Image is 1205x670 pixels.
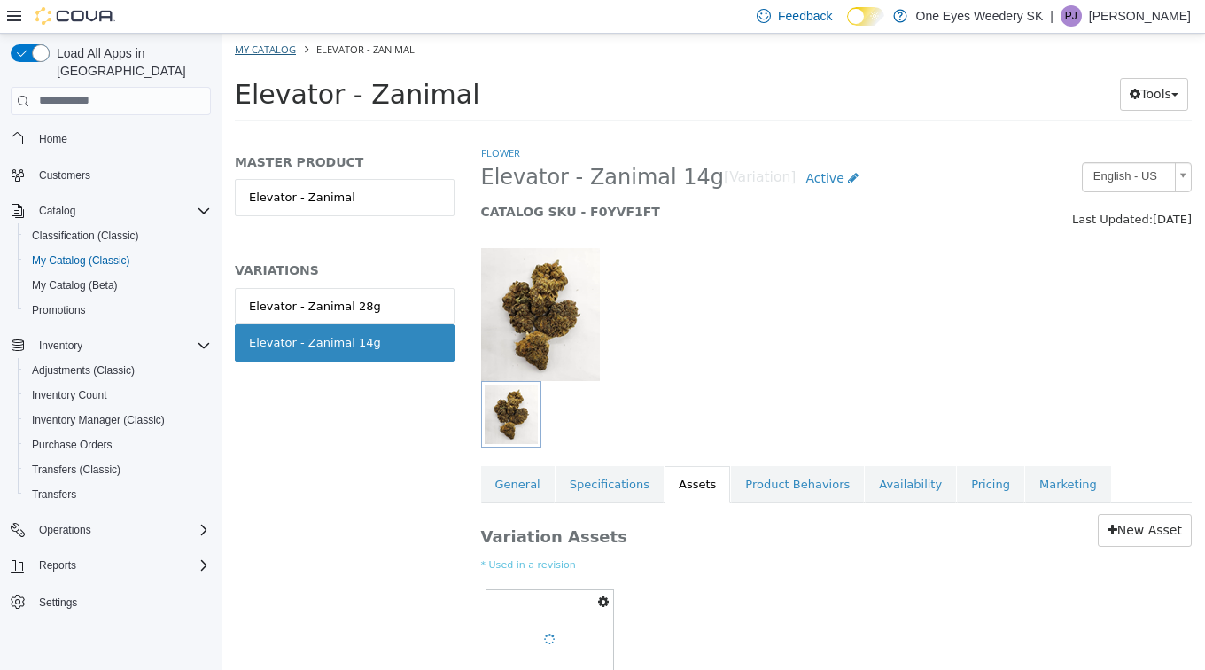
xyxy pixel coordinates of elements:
button: Transfers [18,482,218,507]
small: [Variation] [502,137,574,152]
span: Home [32,128,211,150]
div: Elevator - Zanimal 14g [27,300,159,318]
span: Transfers (Classic) [32,463,120,477]
span: Active [584,137,622,152]
a: English - US [860,129,970,159]
span: Promotions [32,303,86,317]
span: Reports [39,558,76,573]
a: Promotions [25,300,93,321]
nav: Complex example [11,119,211,661]
p: One Eyes Weedery SK [916,5,1044,27]
a: Inventory Count [25,385,114,406]
button: Reports [32,555,83,576]
button: Classification (Classic) [18,223,218,248]
img: 150 [260,214,378,347]
p: | [1050,5,1053,27]
span: Elevator - Zanimal [13,45,258,76]
input: Dark Mode [847,7,884,26]
span: Elevator - Zanimal [95,9,193,22]
span: Settings [39,596,77,610]
span: Adjustments (Classic) [32,363,135,378]
span: Inventory Count [32,388,107,402]
a: Transfers [25,484,83,505]
span: Transfers (Classic) [25,459,211,480]
a: Classification (Classic) [25,225,146,246]
h5: CATALOG SKU - F0YVF1FT [260,170,786,186]
button: Inventory Count [18,383,218,408]
span: [DATE] [931,179,970,192]
button: Operations [32,519,98,541]
a: Availability [643,432,735,470]
button: My Catalog (Beta) [18,273,218,298]
a: New Asset [876,480,970,513]
span: Home [39,132,67,146]
a: Pricing [735,432,803,470]
a: General [260,432,333,470]
small: * Used in a revision [260,525,971,540]
span: Classification (Classic) [25,225,211,246]
button: Adjustments (Classic) [18,358,218,383]
button: Tools [898,44,967,77]
span: Inventory Manager (Classic) [25,409,211,431]
span: Inventory Count [25,385,211,406]
span: Customers [32,164,211,186]
span: Elevator - Zanimal 14g [260,130,503,158]
button: Purchase Orders [18,432,218,457]
button: Reports [4,553,218,578]
span: Catalog [32,200,211,222]
a: Flower [260,113,299,126]
a: My Catalog (Beta) [25,275,125,296]
button: Catalog [4,199,218,223]
div: Elevator - Zanimal 28g [27,264,159,282]
button: Inventory [32,335,89,356]
button: Promotions [18,298,218,323]
button: Transfers (Classic) [18,457,218,482]
button: My Catalog (Classic) [18,248,218,273]
h5: VARIATIONS [13,229,233,245]
a: Specifications [334,432,442,470]
div: Piper Johnson [1061,5,1082,27]
span: Purchase Orders [32,438,113,452]
span: Inventory [39,339,82,353]
span: Classification (Classic) [32,229,139,243]
span: Operations [39,523,91,537]
a: Assets [443,432,509,470]
span: Reports [32,555,211,576]
h3: Variation Assets [260,480,672,513]
span: Settings [32,590,211,612]
a: Transfers (Classic) [25,459,128,480]
span: PJ [1065,5,1077,27]
span: Customers [39,168,90,183]
button: Catalog [32,200,82,222]
span: Dark Mode [847,26,848,27]
span: Feedback [778,7,832,25]
span: My Catalog (Beta) [25,275,211,296]
span: Last Updated: [851,179,931,192]
a: Marketing [804,432,890,470]
button: Operations [4,518,218,542]
button: Customers [4,162,218,188]
a: Home [32,129,74,150]
span: Adjustments (Classic) [25,360,211,381]
span: Transfers [32,487,76,502]
span: Load All Apps in [GEOGRAPHIC_DATA] [50,44,211,80]
a: My Catalog [13,9,74,22]
span: Purchase Orders [25,434,211,456]
h5: MASTER PRODUCT [13,121,233,136]
a: Inventory Manager (Classic) [25,409,172,431]
span: Inventory [32,335,211,356]
a: Settings [32,592,84,613]
button: Inventory [4,333,218,358]
a: Customers [32,165,97,186]
span: My Catalog (Beta) [32,278,118,292]
button: Settings [4,588,218,614]
a: Product Behaviors [509,432,642,470]
span: My Catalog (Classic) [25,250,211,271]
a: Elevator - Zanimal [13,145,233,183]
a: Purchase Orders [25,434,120,456]
span: Operations [32,519,211,541]
span: Promotions [25,300,211,321]
a: My Catalog (Classic) [25,250,137,271]
span: Inventory Manager (Classic) [32,413,165,427]
button: Home [4,126,218,152]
